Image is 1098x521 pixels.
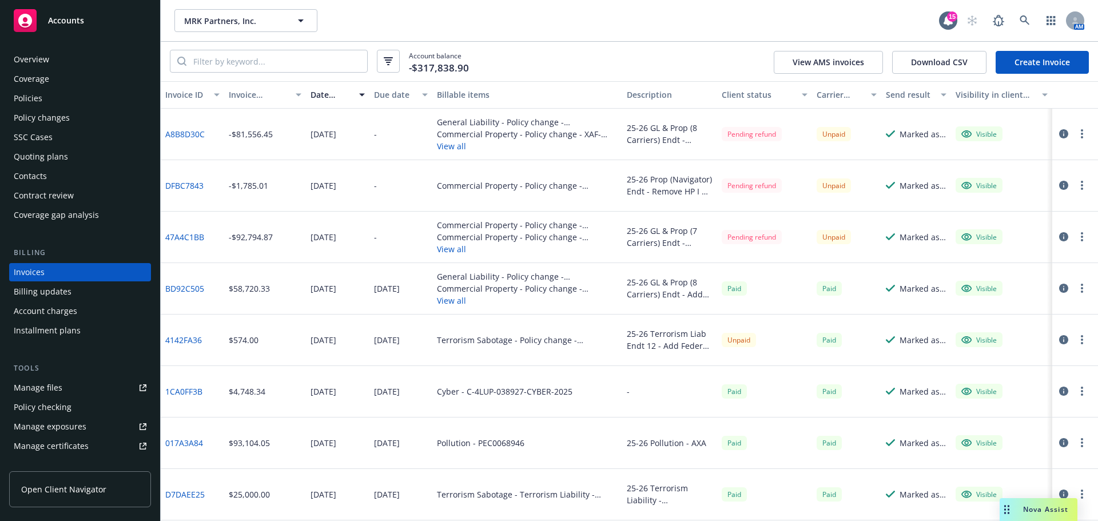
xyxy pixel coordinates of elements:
[311,180,336,192] div: [DATE]
[961,9,984,32] a: Start snowing
[21,483,106,495] span: Open Client Navigator
[817,333,842,347] div: Paid
[437,437,524,449] div: Pollution - PEC0068946
[165,180,204,192] a: DFBC7843
[229,231,273,243] div: -$92,794.87
[817,384,842,399] span: Paid
[817,487,842,502] div: Paid
[900,128,946,140] div: Marked as sent
[229,128,273,140] div: -$81,556.45
[14,206,99,224] div: Coverage gap analysis
[14,379,62,397] div: Manage files
[229,283,270,295] div: $58,720.33
[374,231,377,243] div: -
[961,438,997,448] div: Visible
[1023,504,1068,514] span: Nova Assist
[437,180,618,192] div: Commercial Property - Policy change - GA25HABZ0GSB6IC
[437,295,618,307] button: View all
[961,283,997,293] div: Visible
[817,230,851,244] div: Unpaid
[627,122,713,146] div: 25-26 GL & Prop (8 Carriers) Endt - Remove Orchard Eff [DATE]
[14,456,71,475] div: Manage claims
[432,81,622,109] button: Billable items
[900,180,946,192] div: Marked as sent
[627,225,713,249] div: 25-26 GL & Prop (7 Carriers) Endt - Remove HP I & II Eff [DATE]
[306,81,369,109] button: Date issued
[961,335,997,345] div: Visible
[177,57,186,66] svg: Search
[817,89,865,101] div: Carrier status
[9,302,151,320] a: Account charges
[165,334,202,346] a: 4142FA36
[9,437,151,455] a: Manage certificates
[437,219,618,231] div: Commercial Property - Policy change - ENS1000809
[961,129,997,139] div: Visible
[9,89,151,108] a: Policies
[14,283,71,301] div: Billing updates
[9,148,151,166] a: Quoting plans
[722,178,782,193] div: Pending refund
[374,488,400,500] div: [DATE]
[229,488,270,500] div: $25,000.00
[229,89,289,101] div: Invoice amount
[1013,9,1036,32] a: Search
[881,81,951,109] button: Send result
[987,9,1010,32] a: Report a Bug
[1000,498,1077,521] button: Nova Assist
[437,140,618,152] button: View all
[14,417,86,436] div: Manage exposures
[956,89,1035,101] div: Visibility in client dash
[14,109,70,127] div: Policy changes
[900,488,946,500] div: Marked as sent
[311,437,336,449] div: [DATE]
[722,436,747,450] div: Paid
[165,283,204,295] a: BD92C505
[9,379,151,397] a: Manage files
[9,398,151,416] a: Policy checking
[996,51,1089,74] a: Create Invoice
[900,231,946,243] div: Marked as sent
[9,186,151,205] a: Contract review
[9,263,151,281] a: Invoices
[722,281,747,296] div: Paid
[722,230,782,244] div: Pending refund
[374,180,377,192] div: -
[622,81,717,109] button: Description
[1040,9,1063,32] a: Switch app
[14,50,49,69] div: Overview
[374,334,400,346] div: [DATE]
[229,437,270,449] div: $93,104.05
[374,128,377,140] div: -
[437,128,618,140] div: Commercial Property - Policy change - XAF-482619M-00
[224,81,307,109] button: Invoice amount
[311,283,336,295] div: [DATE]
[48,16,84,25] span: Accounts
[14,398,71,416] div: Policy checking
[947,11,957,22] div: 15
[311,231,336,243] div: [DATE]
[722,89,795,101] div: Client status
[9,128,151,146] a: SSC Cases
[9,417,151,436] a: Manage exposures
[14,302,77,320] div: Account charges
[812,81,882,109] button: Carrier status
[14,263,45,281] div: Invoices
[9,206,151,224] a: Coverage gap analysis
[437,488,618,500] div: Terrorism Sabotage - Terrorism Liability - US00129722SP25A
[437,231,618,243] div: Commercial Property - Policy change - D39198976 002
[961,489,997,499] div: Visible
[165,231,204,243] a: 47A4C1BB
[722,333,756,347] div: Unpaid
[311,334,336,346] div: [DATE]
[951,81,1052,109] button: Visibility in client dash
[722,384,747,399] div: Paid
[627,385,630,397] div: -
[14,437,89,455] div: Manage certificates
[409,51,469,72] span: Account balance
[817,281,842,296] div: Paid
[165,128,205,140] a: A8B8D30C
